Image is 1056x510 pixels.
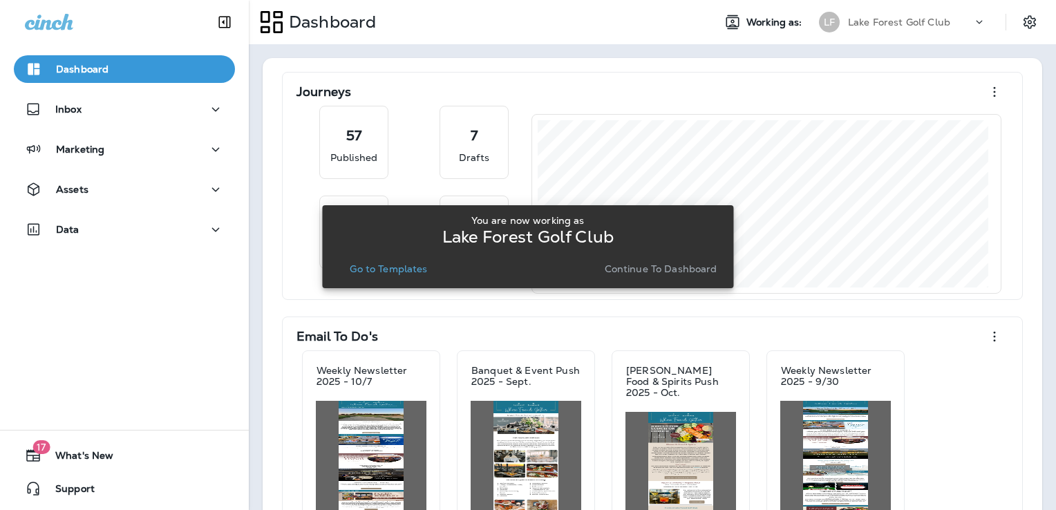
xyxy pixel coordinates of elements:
div: LF [819,12,840,32]
button: Go to Templates [344,259,433,278]
p: Weekly Newsletter 2025 - 9/30 [781,365,890,387]
p: Journeys [296,85,351,99]
p: Data [56,224,79,235]
button: Assets [14,176,235,203]
button: Inbox [14,95,235,123]
p: Email To Do's [296,330,378,343]
button: Collapse Sidebar [205,8,244,36]
p: Lake Forest Golf Club [848,17,950,28]
p: Inbox [55,104,82,115]
p: Weekly Newsletter 2025 - 10/7 [317,365,426,387]
p: You are now working as [471,215,584,226]
p: Lake Forest Golf Club [442,232,614,243]
p: Go to Templates [350,263,427,274]
p: Marketing [56,144,104,155]
p: Continue to Dashboard [605,263,717,274]
button: Continue to Dashboard [599,259,723,278]
span: Working as: [746,17,805,28]
button: Support [14,475,235,502]
span: Support [41,483,95,500]
button: Settings [1017,10,1042,35]
button: Dashboard [14,55,235,83]
button: Data [14,216,235,243]
p: Dashboard [56,64,109,75]
button: Marketing [14,135,235,163]
span: What's New [41,450,113,466]
p: Dashboard [283,12,376,32]
span: 17 [32,440,50,454]
p: Assets [56,184,88,195]
button: 17What's New [14,442,235,469]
